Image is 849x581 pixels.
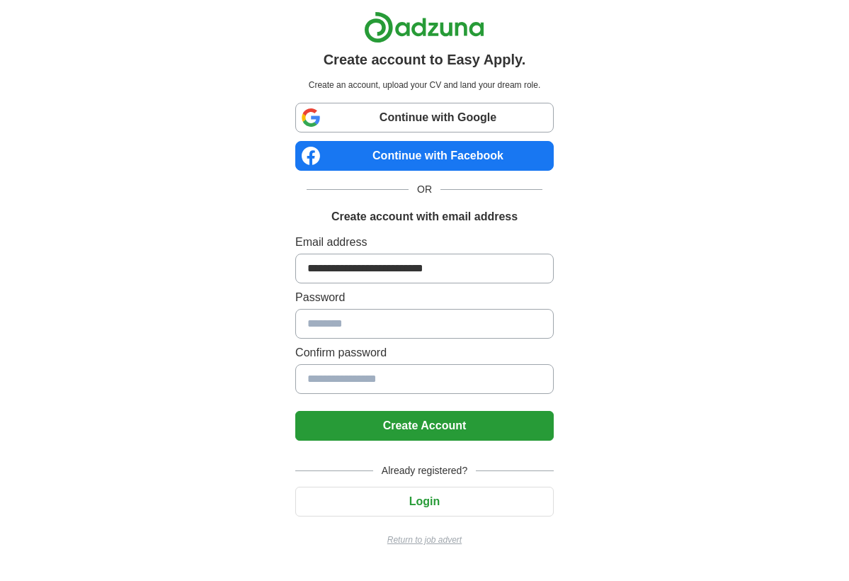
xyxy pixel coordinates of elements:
span: OR [409,182,440,197]
button: Login [295,487,554,517]
label: Email address [295,234,554,251]
button: Create Account [295,411,554,441]
a: Login [295,495,554,507]
p: Create an account, upload your CV and land your dream role. [298,79,551,91]
label: Password [295,289,554,306]
label: Confirm password [295,344,554,361]
a: Continue with Facebook [295,141,554,171]
h1: Create account with email address [331,208,518,225]
a: Return to job advert [295,534,554,546]
a: Continue with Google [295,103,554,132]
span: Already registered? [373,463,476,478]
img: Adzuna logo [364,11,484,43]
h1: Create account to Easy Apply. [324,49,526,70]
